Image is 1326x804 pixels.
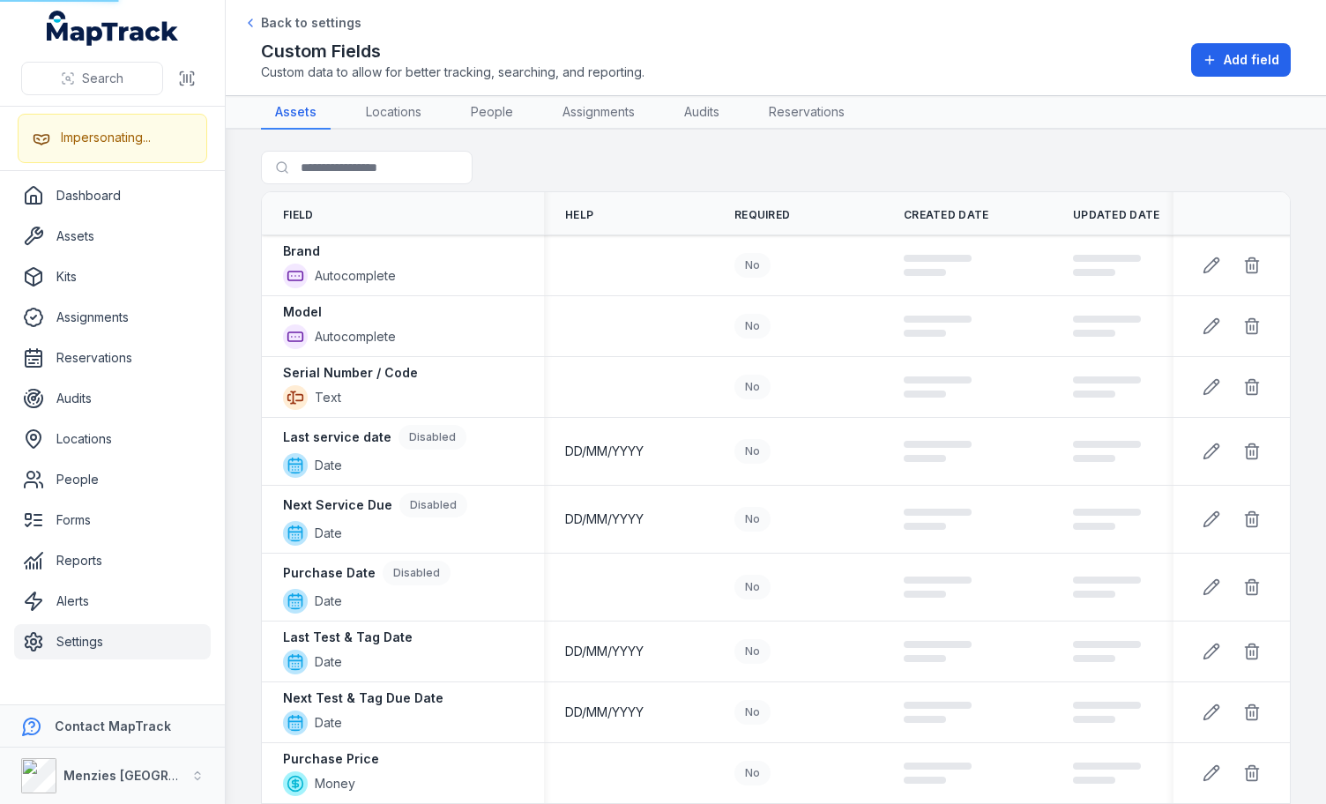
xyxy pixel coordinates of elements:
div: Impersonating... [61,129,151,146]
div: No [734,507,771,532]
div: Disabled [399,493,467,517]
a: Locations [352,96,436,130]
a: Settings [14,624,211,659]
a: Locations [14,421,211,457]
a: Audits [670,96,734,130]
div: No [734,639,771,664]
a: Assignments [548,96,649,130]
span: Back to settings [261,14,361,32]
span: Text [315,389,341,406]
strong: Last service date [283,428,391,446]
span: Add field [1224,51,1279,69]
span: DD/MM/YYYY [565,510,644,528]
div: No [734,761,771,785]
a: Assets [261,96,331,130]
a: Back to settings [243,14,361,32]
div: No [734,253,771,278]
a: People [14,462,211,497]
span: Required [734,208,790,222]
a: People [457,96,527,130]
span: Date [315,714,342,732]
a: Assets [14,219,211,254]
span: Created Date [904,208,989,222]
strong: Purchase Date [283,564,376,582]
span: DD/MM/YYYY [565,643,644,660]
h2: Custom Fields [261,39,644,63]
a: Assignments [14,300,211,335]
a: Reservations [755,96,859,130]
span: Help [565,208,593,222]
a: Alerts [14,584,211,619]
span: Date [315,457,342,474]
span: Autocomplete [315,267,396,285]
a: Audits [14,381,211,416]
strong: Serial Number / Code [283,364,418,382]
strong: Purchase Price [283,750,379,768]
strong: Brand [283,242,320,260]
div: No [734,314,771,339]
span: Date [315,592,342,610]
div: Disabled [399,425,466,450]
div: No [734,700,771,725]
strong: Last Test & Tag Date [283,629,413,646]
a: Forms [14,502,211,538]
button: Add field [1191,43,1291,77]
span: Money [315,775,355,793]
strong: Next Test & Tag Due Date [283,689,443,707]
span: DD/MM/YYYY [565,443,644,460]
div: No [734,575,771,599]
a: Reports [14,543,211,578]
span: Date [315,525,342,542]
a: Reservations [14,340,211,376]
span: Search [82,70,123,87]
a: Kits [14,259,211,294]
a: MapTrack [47,11,179,46]
a: Dashboard [14,178,211,213]
span: Updated Date [1073,208,1160,222]
div: No [734,439,771,464]
span: Date [315,653,342,671]
span: Autocomplete [315,328,396,346]
div: Disabled [383,561,451,585]
span: DD/MM/YYYY [565,703,644,721]
button: Search [21,62,163,95]
span: Field [283,208,314,222]
strong: Next Service Due [283,496,392,514]
div: No [734,375,771,399]
span: Custom data to allow for better tracking, searching, and reporting. [261,63,644,81]
strong: Model [283,303,322,321]
strong: Contact MapTrack [55,718,171,733]
strong: Menzies [GEOGRAPHIC_DATA] [63,768,247,783]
